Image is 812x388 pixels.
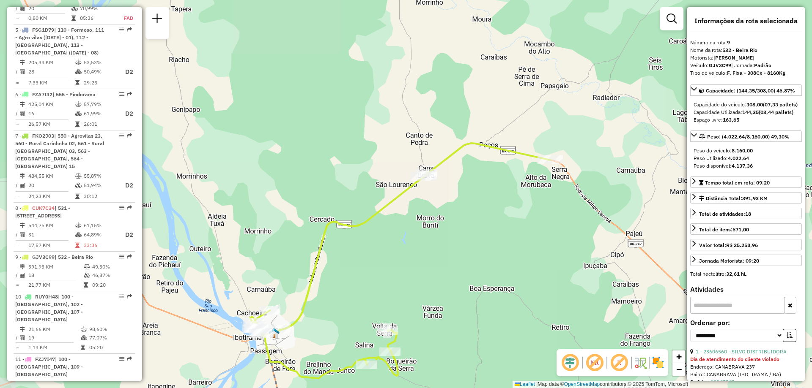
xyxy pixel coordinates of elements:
[15,230,19,240] td: /
[15,14,19,22] td: =
[15,254,93,260] span: 9 -
[75,102,82,107] i: % de utilização do peso
[709,62,731,68] strong: GJV3C99
[28,343,80,352] td: 1,14 KM
[15,67,19,77] td: /
[15,4,19,13] td: /
[28,100,75,109] td: 425,04 KM
[690,46,802,54] div: Nome da rota:
[672,350,685,363] a: Zoom in
[690,69,802,77] div: Tipo do veículo:
[115,14,134,22] td: FAD
[726,242,758,248] strong: R$ 25.258,96
[20,111,25,116] i: Total de Atividades
[672,363,685,376] a: Zoom out
[83,172,117,180] td: 55,87%
[20,223,25,228] i: Distância Total
[28,271,83,279] td: 18
[119,254,124,259] em: Opções
[699,195,768,202] div: Distância Total:
[118,67,133,77] p: D2
[731,62,771,68] span: | Jornada:
[119,133,124,138] em: Opções
[515,381,535,387] a: Leaflet
[127,254,132,259] em: Rota exportada
[727,39,730,46] strong: 9
[28,281,83,289] td: 21,77 KM
[32,27,54,33] span: FSG1D79
[690,378,802,386] div: Pedidos:
[694,147,753,154] span: Peso do veículo:
[83,120,117,128] td: 26:01
[32,91,52,98] span: FZA7I32
[20,335,25,340] i: Total de Atividades
[694,101,798,109] div: Capacidade do veículo:
[745,211,751,217] strong: 18
[15,356,83,377] span: 11 -
[28,67,75,77] td: 28
[690,270,802,278] div: Total hectolitro:
[84,264,90,269] i: % de utilização do peso
[690,98,802,127] div: Capacidade: (144,35/308,00) 46,87%
[15,109,19,119] td: /
[742,109,759,115] strong: 144,35
[71,16,76,21] i: Tempo total em rota
[119,92,124,97] em: Opções
[28,4,71,13] td: 20
[694,155,798,162] div: Peso Utilizado:
[127,356,132,361] em: Rota exportada
[15,79,19,87] td: =
[127,205,132,210] em: Rota exportada
[83,221,117,230] td: 61,15%
[83,67,117,77] td: 50,49%
[20,69,25,74] i: Total de Atividades
[15,334,19,342] td: /
[119,205,124,210] em: Opções
[690,84,802,96] a: Capacidade: (144,35/308,00) 46,87%
[75,243,80,248] i: Tempo total em rota
[690,130,802,142] a: Peso: (4.022,64/8.160,00) 49,30%
[81,345,85,350] i: Tempo total em rota
[28,109,75,119] td: 16
[75,80,80,85] i: Tempo total em rota
[119,294,124,299] em: Opções
[690,239,802,250] a: Valor total:R$ 25.258,96
[81,335,87,340] i: % de utilização da cubagem
[92,281,132,289] td: 09:20
[28,192,75,201] td: 24,23 KM
[28,241,75,250] td: 17,57 KM
[609,353,629,373] span: Exibir rótulo
[726,271,746,277] strong: 32,61 hL
[690,356,779,362] strong: Dia de atendimento do cliente violado
[75,223,82,228] i: % de utilização do peso
[84,273,90,278] i: % de utilização da cubagem
[28,172,75,180] td: 484,55 KM
[560,353,580,373] span: Ocultar deslocamento
[28,180,75,191] td: 20
[694,162,798,170] div: Peso disponível:
[15,120,19,128] td: =
[676,351,682,362] span: +
[28,79,75,87] td: 7,33 KM
[75,194,80,199] i: Tempo total em rota
[118,181,133,190] p: D2
[707,133,790,140] span: Peso: (4.022,64/8.160,00) 49,30%
[20,327,25,332] i: Distância Total
[20,183,25,188] i: Total de Atividades
[75,174,82,179] i: % de utilização do peso
[15,343,19,352] td: =
[15,180,19,191] td: /
[28,120,75,128] td: 26,57 KM
[32,205,55,211] span: CUK7C34
[92,263,132,271] td: 49,30%
[732,226,749,233] strong: 671,00
[696,348,787,355] a: 1 - 23606560 - SILVO DISTRIBUIDORA
[690,208,802,219] a: Total de atividades:18
[727,70,785,76] strong: F. Fixa - 308Cx - 8160Kg
[15,205,70,219] span: 8 -
[28,221,75,230] td: 544,75 KM
[118,230,133,240] p: D2
[536,381,538,387] span: |
[83,109,117,119] td: 61,99%
[699,241,758,249] div: Valor total:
